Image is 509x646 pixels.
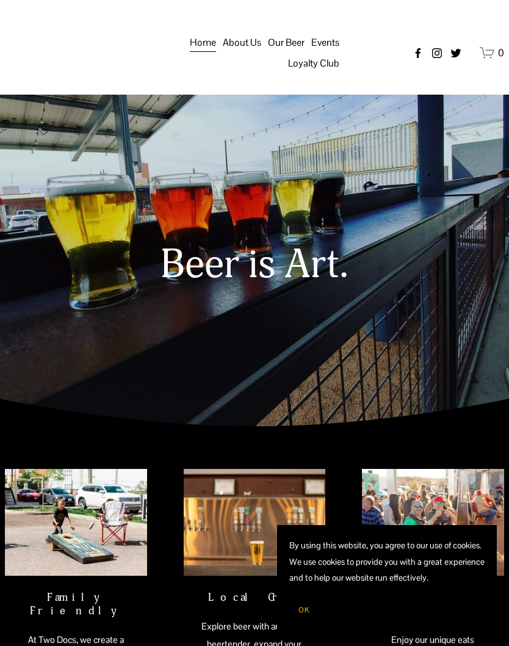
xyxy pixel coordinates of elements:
[311,32,339,53] a: folder dropdown
[201,590,308,604] h2: Local Craft
[277,525,497,634] section: Cookie banner
[288,53,339,74] a: folder dropdown
[268,34,305,52] span: Our Beer
[289,598,319,622] button: OK
[289,537,485,586] p: By using this website, you agree to our use of cookies. We use cookies to provide you with a grea...
[311,34,339,52] span: Events
[190,32,216,53] a: Home
[362,469,504,576] img: People sitting and socializing outdoors at a festival or event in the late afternoon, with some p...
[184,469,325,576] img: A glass of beer with the logo of Two Docs Brewing Company, placed on a bar counter with a blurred...
[7,242,502,288] h1: Beer is Art.
[450,47,462,59] a: twitter-unauth
[223,32,261,53] a: folder dropdown
[412,47,424,59] a: Facebook
[288,54,339,73] span: Loyalty Club
[298,605,309,615] span: OK
[23,590,129,617] h2: Family Friendly
[223,34,261,52] span: About Us
[268,32,305,53] a: folder dropdown
[498,46,504,59] span: 0
[431,47,443,59] a: instagram-unauth
[5,16,142,90] img: Two Docs Brewing Co.
[480,45,504,60] a: 0 items in cart
[5,469,146,576] img: A girl playing cornhole outdoors on a sunny day, with parked cars and a building in the backgroun...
